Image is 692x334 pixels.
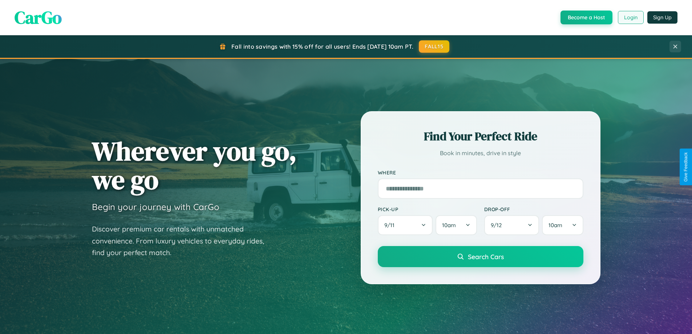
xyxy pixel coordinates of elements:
[378,215,433,235] button: 9/11
[15,5,62,29] span: CarGo
[436,215,477,235] button: 10am
[378,148,583,158] p: Book in minutes, drive in style
[442,222,456,229] span: 10am
[618,11,644,24] button: Login
[92,137,297,194] h1: Wherever you go, we go
[647,11,677,24] button: Sign Up
[419,40,449,53] button: FALL15
[561,11,612,24] button: Become a Host
[378,206,477,212] label: Pick-up
[378,169,583,176] label: Where
[484,215,539,235] button: 9/12
[231,43,413,50] span: Fall into savings with 15% off for all users! Ends [DATE] 10am PT.
[484,206,583,212] label: Drop-off
[491,222,505,229] span: 9 / 12
[468,253,504,261] span: Search Cars
[542,215,583,235] button: 10am
[384,222,398,229] span: 9 / 11
[683,152,688,182] div: Give Feedback
[549,222,562,229] span: 10am
[92,201,219,212] h3: Begin your journey with CarGo
[378,246,583,267] button: Search Cars
[92,223,274,259] p: Discover premium car rentals with unmatched convenience. From luxury vehicles to everyday rides, ...
[378,128,583,144] h2: Find Your Perfect Ride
